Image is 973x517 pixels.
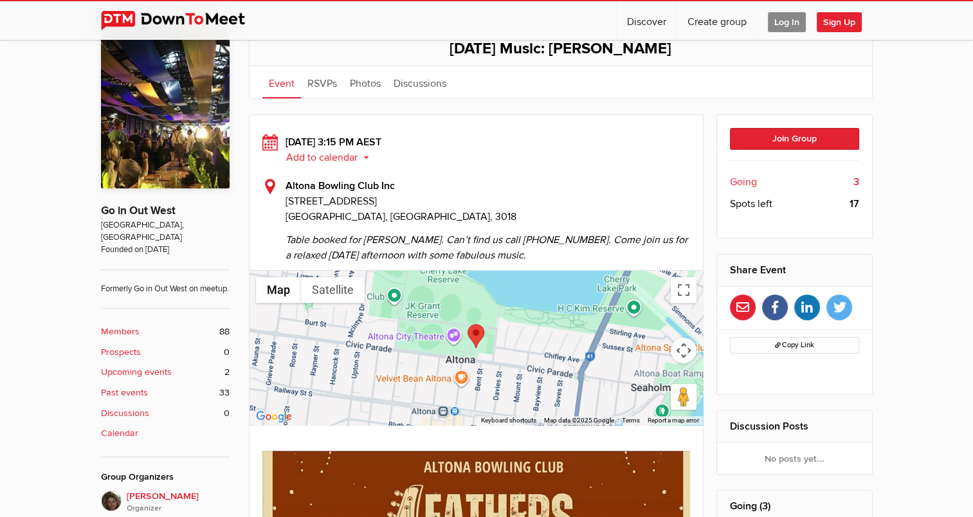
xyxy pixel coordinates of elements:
[101,386,148,400] b: Past events
[286,152,379,163] button: Add to calendar
[253,408,295,425] a: Open this area in Google Maps (opens a new window)
[127,503,230,514] i: Organizer
[343,66,387,98] a: Photos
[101,219,230,244] span: [GEOGRAPHIC_DATA], [GEOGRAPHIC_DATA]
[648,417,699,424] a: Report a map error
[286,179,395,192] b: Altona Bowling Club Inc
[101,426,230,440] a: Calendar
[101,244,230,256] span: Founded on [DATE]
[730,196,772,212] span: Spots left
[775,341,814,349] span: Copy Link
[253,408,295,425] img: Google
[101,386,230,400] a: Past events 33
[286,194,691,209] span: [STREET_ADDRESS]
[101,491,230,515] a: [PERSON_NAME]Organizer
[101,11,265,30] img: DownToMeet
[262,134,691,165] div: [DATE] 3:15 PM AEST
[817,12,862,32] span: Sign Up
[101,345,230,359] a: Prospects 0
[219,325,230,339] span: 88
[730,174,757,190] span: Going
[101,406,230,421] a: Discussions 0
[101,406,149,421] b: Discussions
[127,489,230,515] span: [PERSON_NAME]
[768,12,806,32] span: Log In
[481,416,536,425] button: Keyboard shortcuts
[101,325,140,339] b: Members
[262,66,301,98] a: Event
[301,277,365,303] button: Show satellite imagery
[101,325,230,339] a: Members 88
[622,417,640,424] a: Terms (opens in new tab)
[224,406,230,421] span: 0
[717,443,872,474] div: No posts yet...
[544,417,614,424] span: Map data ©2025 Google
[101,269,230,295] span: Formerly Go in Out West on meetup.
[730,337,859,354] button: Copy Link
[853,174,859,190] b: 3
[286,224,691,263] span: Table booked for [PERSON_NAME]. Can’t find us call [PHONE_NUMBER]. Come join us for a relaxed [DA...
[677,1,757,40] a: Create group
[671,277,696,303] button: Toggle fullscreen view
[817,1,872,40] a: Sign Up
[101,470,230,484] div: Group Organizers
[101,204,176,217] a: Go in Out West
[101,491,122,511] img: Mashelle
[101,365,172,379] b: Upcoming events
[387,66,453,98] a: Discussions
[730,420,808,433] a: Discussion Posts
[219,386,230,400] span: 33
[101,426,138,440] b: Calendar
[101,345,141,359] b: Prospects
[850,196,859,212] b: 17
[101,365,230,379] a: Upcoming events 2
[758,1,816,40] a: Log In
[730,128,859,150] button: Join Group
[730,255,859,286] h2: Share Event
[256,277,301,303] button: Show street map
[617,1,677,40] a: Discover
[224,345,230,359] span: 0
[286,210,516,223] span: [GEOGRAPHIC_DATA], [GEOGRAPHIC_DATA], 3018
[301,66,343,98] a: RSVPs
[101,16,230,188] img: Go in Out West
[671,384,696,410] button: Drag Pegman onto the map to open Street View
[450,39,671,58] span: [DATE] Music: [PERSON_NAME]
[224,365,230,379] span: 2
[671,338,696,363] button: Map camera controls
